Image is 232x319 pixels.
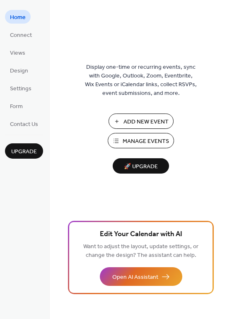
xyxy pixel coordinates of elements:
[10,120,38,129] span: Contact Us
[83,241,198,261] span: Want to adjust the layout, update settings, or change the design? The assistant can help.
[5,81,36,95] a: Settings
[5,63,33,77] a: Design
[11,147,37,156] span: Upgrade
[10,31,32,40] span: Connect
[5,46,30,59] a: Views
[108,133,174,148] button: Manage Events
[112,273,158,282] span: Open AI Assistant
[109,114,174,129] button: Add New Event
[5,28,37,41] a: Connect
[123,137,169,146] span: Manage Events
[85,63,197,98] span: Display one-time or recurring events, sync with Google, Outlook, Zoom, Eventbrite, Wix Events or ...
[5,10,31,24] a: Home
[10,67,28,75] span: Design
[100,229,182,240] span: Edit Your Calendar with AI
[123,118,169,126] span: Add New Event
[5,99,28,113] a: Form
[100,267,182,286] button: Open AI Assistant
[5,117,43,130] a: Contact Us
[10,102,23,111] span: Form
[10,13,26,22] span: Home
[118,161,164,172] span: 🚀 Upgrade
[10,85,31,93] span: Settings
[10,49,25,58] span: Views
[113,158,169,174] button: 🚀 Upgrade
[5,143,43,159] button: Upgrade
